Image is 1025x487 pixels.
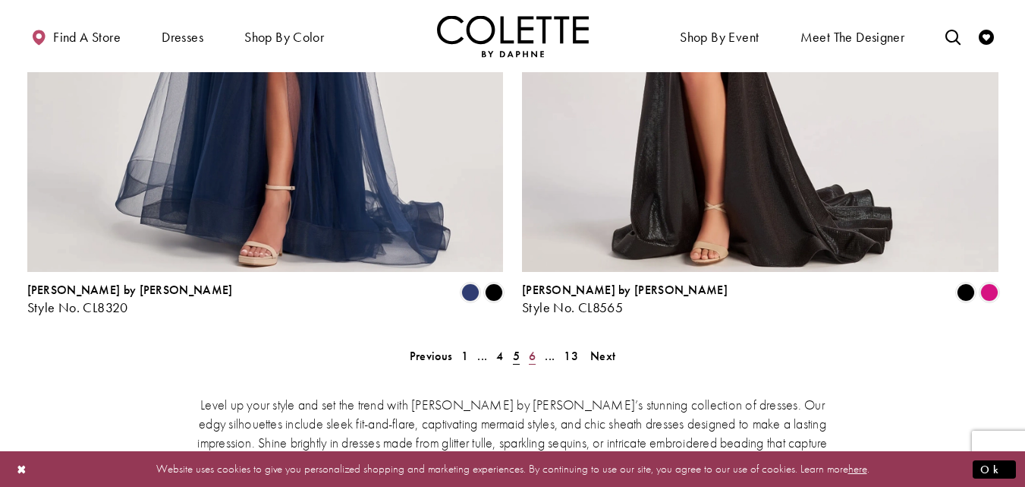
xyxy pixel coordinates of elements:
span: 1 [461,348,468,364]
span: Dresses [158,15,207,57]
a: here [848,461,867,476]
div: Colette by Daphne Style No. CL8320 [27,283,233,315]
span: Previous [410,348,452,364]
span: 6 [529,348,536,364]
img: Colette by Daphne [437,15,589,57]
i: Fuchsia [980,283,998,302]
span: ... [545,348,555,364]
a: 13 [559,345,583,367]
a: Next Page [586,345,620,367]
span: [PERSON_NAME] by [PERSON_NAME] [27,282,233,298]
a: Meet the designer [797,15,909,57]
span: Shop By Event [676,15,762,57]
span: Find a store [53,30,121,45]
span: Current page [508,345,524,367]
p: Website uses cookies to give you personalized shopping and marketing experiences. By continuing t... [109,459,916,479]
span: Shop by color [241,15,328,57]
a: 4 [492,345,508,367]
i: Black [957,283,975,302]
span: 13 [564,348,578,364]
a: Visit Home Page [437,15,589,57]
span: 5 [513,348,520,364]
button: Submit Dialog [973,460,1016,479]
i: Black [485,283,503,302]
span: Style No. CL8565 [522,299,623,316]
a: Check Wishlist [975,15,998,57]
a: Prev Page [405,345,457,367]
i: Navy Blue [461,283,479,302]
span: 4 [496,348,503,364]
div: Colette by Daphne Style No. CL8565 [522,283,728,315]
a: 6 [524,345,540,367]
a: Toggle search [942,15,964,57]
span: ... [477,348,487,364]
span: Shop by color [244,30,324,45]
span: Meet the designer [800,30,905,45]
span: Dresses [162,30,203,45]
a: ... [473,345,492,367]
button: Close Dialog [9,456,35,482]
span: Next [590,348,615,364]
span: [PERSON_NAME] by [PERSON_NAME] [522,282,728,298]
a: ... [540,345,559,367]
a: Find a store [27,15,124,57]
span: Shop By Event [680,30,759,45]
span: Style No. CL8320 [27,299,128,316]
a: 1 [457,345,473,367]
